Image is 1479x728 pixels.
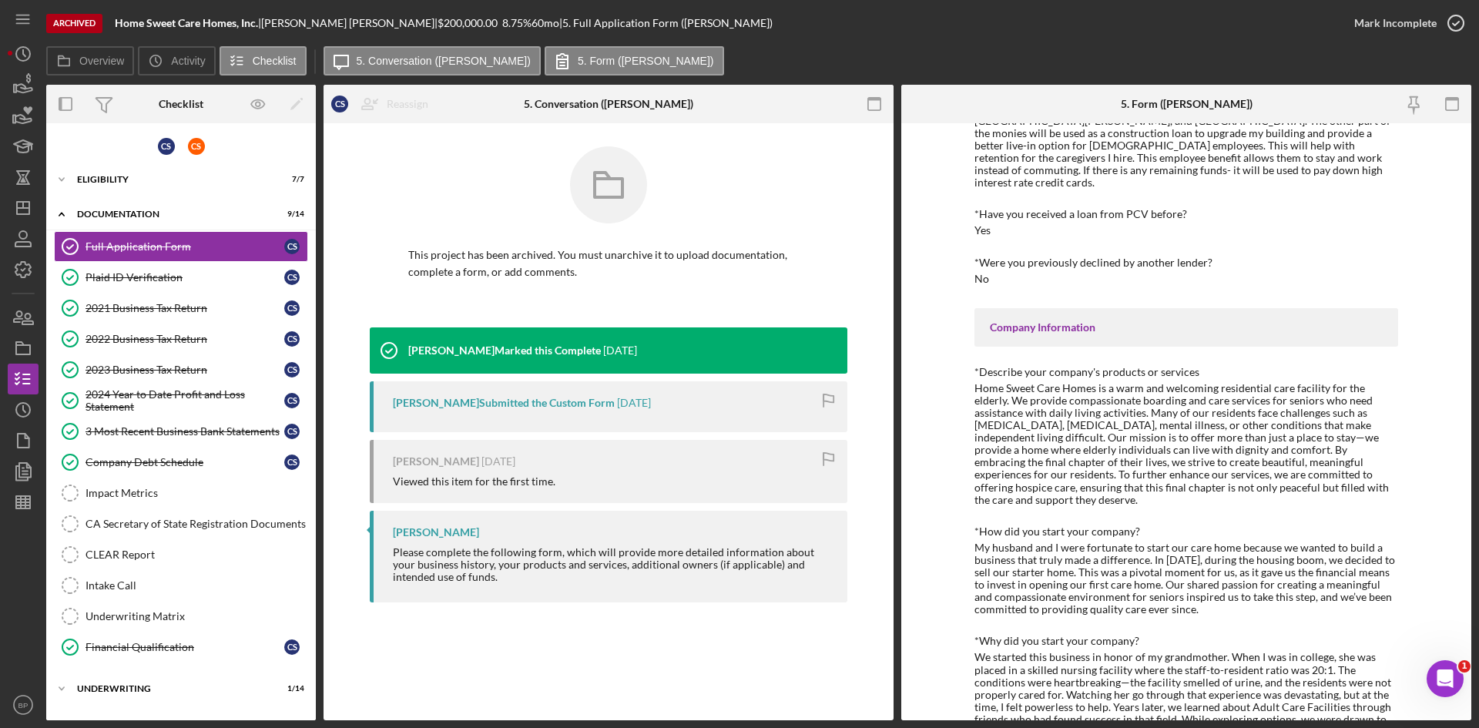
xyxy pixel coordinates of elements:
[502,17,532,29] div: 8.75 %
[578,55,714,67] label: 5. Form ([PERSON_NAME])
[324,89,444,119] button: CSReassign
[974,366,1398,378] div: *Describe your company's products or services
[277,175,304,184] div: 7 / 7
[974,382,1398,506] div: Home Sweet Care Homes is a warm and welcoming residential care facility for the elderly. We provi...
[115,17,261,29] div: |
[158,138,175,155] div: C S
[171,55,205,67] label: Activity
[974,208,1398,220] div: *Have you received a loan from PCV before?
[86,364,284,376] div: 2023 Business Tax Return
[54,447,308,478] a: Company Debt ScheduleCS
[1121,98,1253,110] div: 5. Form ([PERSON_NAME])
[1339,8,1471,39] button: Mark Incomplete
[974,77,1398,189] div: Put 50K into expanding business to offer hospice care. This part of the business will create 10-1...
[387,89,428,119] div: Reassign
[54,231,308,262] a: Full Application FormCS
[8,689,39,720] button: BP
[559,17,773,29] div: | 5. Full Application Form ([PERSON_NAME])
[86,240,284,253] div: Full Application Form
[277,210,304,219] div: 9 / 14
[974,224,991,237] div: Yes
[54,539,308,570] a: CLEAR Report
[393,546,832,583] div: Please complete the following form, which will provide more detailed information about your busin...
[54,354,308,385] a: 2023 Business Tax ReturnCS
[408,247,809,281] p: This project has been archived. You must unarchive it to upload documentation, complete a form, o...
[86,579,307,592] div: Intake Call
[974,273,989,285] div: No
[324,46,541,75] button: 5. Conversation ([PERSON_NAME])
[86,425,284,438] div: 3 Most Recent Business Bank Statements
[54,416,308,447] a: 3 Most Recent Business Bank StatementsCS
[974,542,1398,616] div: My husband and I were fortunate to start our care home because we wanted to build a business that...
[284,639,300,655] div: C S
[77,684,266,693] div: Underwriting
[86,456,284,468] div: Company Debt Schedule
[18,701,29,710] text: BP
[284,424,300,439] div: C S
[481,455,515,468] time: 2024-11-20 07:12
[86,271,284,283] div: Plaid ID Verification
[54,508,308,539] a: CA Secretary of State Registration Documents
[277,684,304,693] div: 1 / 14
[86,549,307,561] div: CLEAR Report
[284,270,300,285] div: C S
[86,388,284,413] div: 2024 Year to Date Profit and Loss Statement
[393,475,555,488] div: Viewed this item for the first time.
[393,455,479,468] div: [PERSON_NAME]
[284,455,300,470] div: C S
[438,17,502,29] div: $200,000.00
[77,210,266,219] div: Documentation
[77,719,266,728] div: Prefunding Items
[220,46,307,75] button: Checklist
[54,293,308,324] a: 2021 Business Tax ReturnCS
[284,393,300,408] div: C S
[284,300,300,316] div: C S
[77,175,266,184] div: Eligibility
[974,525,1398,538] div: *How did you start your company?
[284,239,300,254] div: C S
[974,635,1398,647] div: *Why did you start your company?
[86,518,307,530] div: CA Secretary of State Registration Documents
[54,324,308,354] a: 2022 Business Tax ReturnCS
[86,333,284,345] div: 2022 Business Tax Return
[603,344,637,357] time: 2024-11-22 19:53
[990,321,1383,334] div: Company Information
[261,17,438,29] div: [PERSON_NAME] [PERSON_NAME] |
[54,478,308,508] a: Impact Metrics
[159,98,203,110] div: Checklist
[86,487,307,499] div: Impact Metrics
[1458,660,1471,673] span: 1
[617,397,651,409] time: 2024-11-21 06:26
[188,138,205,155] div: C S
[79,55,124,67] label: Overview
[532,17,559,29] div: 60 mo
[545,46,724,75] button: 5. Form ([PERSON_NAME])
[54,601,308,632] a: Underwriting Matrix
[46,46,134,75] button: Overview
[284,362,300,377] div: C S
[253,55,297,67] label: Checklist
[54,570,308,601] a: Intake Call
[357,55,531,67] label: 5. Conversation ([PERSON_NAME])
[115,16,258,29] b: Home Sweet Care Homes, Inc.
[86,302,284,314] div: 2021 Business Tax Return
[54,385,308,416] a: 2024 Year to Date Profit and Loss StatementCS
[46,14,102,33] div: Archived
[393,526,479,538] div: [PERSON_NAME]
[1354,8,1437,39] div: Mark Incomplete
[138,46,215,75] button: Activity
[331,96,348,112] div: C S
[54,632,308,663] a: Financial QualificationCS
[54,262,308,293] a: Plaid ID VerificationCS
[284,331,300,347] div: C S
[86,610,307,622] div: Underwriting Matrix
[393,397,615,409] div: [PERSON_NAME] Submitted the Custom Form
[524,98,693,110] div: 5. Conversation ([PERSON_NAME])
[408,344,601,357] div: [PERSON_NAME] Marked this Complete
[1427,660,1464,697] iframe: Intercom live chat
[86,641,284,653] div: Financial Qualification
[974,257,1398,269] div: *Were you previously declined by another lender?
[277,719,304,728] div: 0 / 14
